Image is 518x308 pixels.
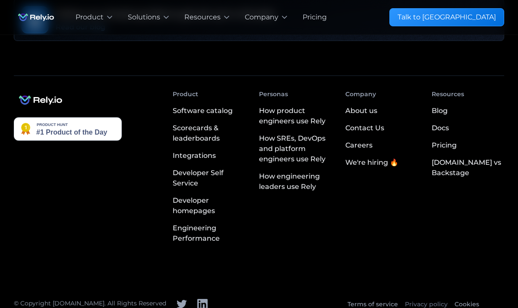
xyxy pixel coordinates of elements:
div: We're hiring 🔥 [345,157,398,168]
a: Pricing [303,12,327,22]
a: Blog [432,102,448,119]
div: Product [173,90,198,99]
div: Blog [432,106,448,116]
div: Careers [345,140,373,151]
div: About us [345,106,377,116]
div: Scorecards & leaderboards [173,123,245,144]
div: Product [76,12,104,22]
a: Pricing [432,137,457,154]
a: home [14,9,58,26]
a: [DOMAIN_NAME] vs Backstage [432,154,504,182]
div: How engineering leaders use Rely [259,171,332,192]
a: How SREs, DevOps and platform engineers use Rely [259,130,332,168]
div: Developer Self Service [173,168,245,189]
div: Resources [184,12,221,22]
div: Software catalog [173,106,233,116]
div: Engineering Performance [173,223,245,244]
a: Software catalog [173,102,245,119]
a: Integrations [173,147,245,164]
img: Rely.io logo [14,9,58,26]
a: About us [345,102,377,119]
div: Docs [432,123,449,133]
div: Company [345,90,376,99]
div: Developer homepages [173,195,245,216]
a: Contact Us [345,119,384,137]
a: How product engineers use Rely [259,102,332,130]
div: Company [245,12,278,22]
a: Talk to [GEOGRAPHIC_DATA] [389,8,504,26]
a: How engineering leaders use Rely [259,168,332,195]
a: Docs [432,119,449,137]
div: How product engineers use Rely [259,106,332,126]
div: Resources [432,90,464,99]
a: Scorecards & leaderboards [173,119,245,147]
div: [DOMAIN_NAME] vs Backstage [432,157,504,178]
div: Personas [259,90,288,99]
div: Integrations [173,151,216,161]
div: Solutions [128,12,160,22]
div: Contact Us [345,123,384,133]
a: Developer homepages [173,192,245,220]
a: We're hiring 🔥 [345,154,398,171]
div: How SREs, DevOps and platform engineers use Rely [259,133,332,164]
iframe: Chatbot [461,251,506,296]
div: Talk to [GEOGRAPHIC_DATA] [398,12,496,22]
img: Rely.io - The developer portal with an AI assistant you can speak with | Product Hunt [14,117,122,141]
a: Engineering Performance [173,220,245,247]
div: Pricing [432,140,457,151]
a: Careers [345,137,373,154]
a: Developer Self Service [173,164,245,192]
